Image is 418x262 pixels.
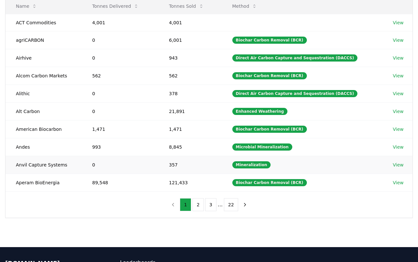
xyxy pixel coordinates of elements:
[232,108,288,115] div: Enhanced Weathering
[180,198,191,211] button: 1
[82,156,159,174] td: 0
[6,120,82,138] td: American Biocarbon
[6,14,82,31] td: ACT Commodities
[232,90,358,97] div: Direct Air Carbon Capture and Sequestration (DACCS)
[82,14,159,31] td: 4,001
[6,49,82,67] td: Airhive
[82,67,159,85] td: 562
[232,161,271,168] div: Mineralization
[393,37,403,43] a: View
[159,85,222,102] td: 378
[6,102,82,120] td: Alt Carbon
[6,31,82,49] td: agriCARBON
[393,144,403,150] a: View
[393,90,403,97] a: View
[159,67,222,85] td: 562
[159,14,222,31] td: 4,001
[6,67,82,85] td: Alcom Carbon Markets
[82,31,159,49] td: 0
[205,198,216,211] button: 3
[6,138,82,156] td: Andes
[393,55,403,61] a: View
[239,198,250,211] button: next page
[159,138,222,156] td: 8,845
[82,85,159,102] td: 0
[82,120,159,138] td: 1,471
[159,49,222,67] td: 943
[393,73,403,79] a: View
[393,179,403,186] a: View
[232,143,292,151] div: Microbial Mineralization
[232,126,307,133] div: Biochar Carbon Removal (BCR)
[192,198,204,211] button: 2
[159,174,222,191] td: 121,433
[6,174,82,191] td: Aperam BioEnergia
[393,19,403,26] a: View
[82,138,159,156] td: 993
[393,126,403,132] a: View
[159,31,222,49] td: 6,001
[232,54,358,62] div: Direct Air Carbon Capture and Sequestration (DACCS)
[224,198,238,211] button: 22
[6,156,82,174] td: Anvil Capture Systems
[218,201,223,209] li: ...
[159,120,222,138] td: 1,471
[393,162,403,168] a: View
[393,108,403,115] a: View
[159,156,222,174] td: 357
[159,102,222,120] td: 21,891
[82,174,159,191] td: 89,548
[82,49,159,67] td: 0
[232,72,307,79] div: Biochar Carbon Removal (BCR)
[6,85,82,102] td: Alithic
[232,37,307,44] div: Biochar Carbon Removal (BCR)
[232,179,307,186] div: Biochar Carbon Removal (BCR)
[82,102,159,120] td: 0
